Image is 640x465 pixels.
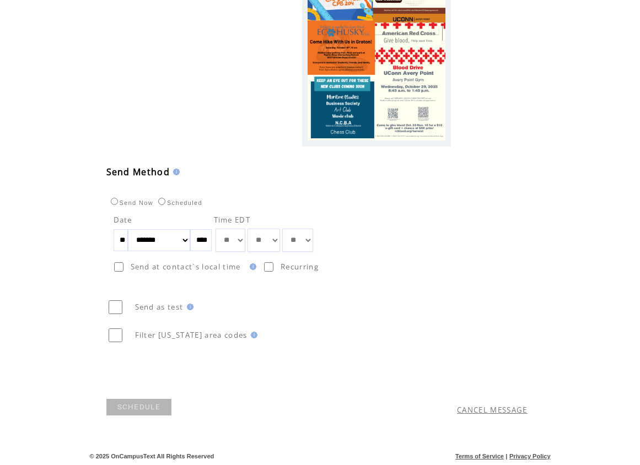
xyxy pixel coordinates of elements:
span: Send Method [106,166,170,178]
span: Send as test [135,302,184,312]
a: Terms of Service [455,453,504,459]
span: © 2025 OnCampusText All Rights Reserved [90,453,214,459]
span: Filter [US_STATE] area codes [135,330,248,340]
img: help.gif [184,304,193,310]
img: help.gif [246,263,256,270]
input: Send Now [111,198,118,205]
label: Send Now [108,199,153,206]
span: Recurring [281,262,319,272]
img: help.gif [170,169,180,175]
img: help.gif [248,332,257,338]
span: Send at contact`s local time [131,262,241,272]
span: Time EDT [214,215,251,225]
span: | [505,453,507,459]
a: Privacy Policy [509,453,551,459]
input: Scheduled [158,198,165,205]
a: SCHEDULE [106,399,172,415]
span: Date [114,215,132,225]
label: Scheduled [155,199,202,206]
a: CANCEL MESSAGE [457,405,528,415]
